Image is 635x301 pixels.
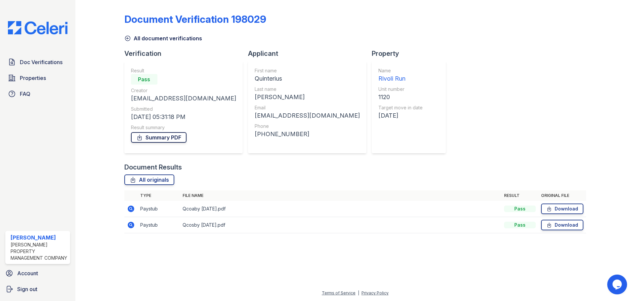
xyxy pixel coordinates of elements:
div: Submitted [131,106,236,112]
div: Creator [131,87,236,94]
div: Rivoli Run [378,74,423,83]
a: All originals [124,174,174,185]
a: Download [541,204,583,214]
div: [PERSON_NAME] [255,93,360,102]
a: Doc Verifications [5,56,70,69]
span: Sign out [17,285,37,293]
td: Qcosby [DATE].pdf [180,217,501,233]
div: [PERSON_NAME] Property Management Company [11,242,67,261]
div: [EMAIL_ADDRESS][DOMAIN_NAME] [255,111,360,120]
a: Properties [5,71,70,85]
div: Phone [255,123,360,130]
div: Pass [131,74,157,85]
div: Verification [124,49,248,58]
div: [EMAIL_ADDRESS][DOMAIN_NAME] [131,94,236,103]
div: Target move in date [378,104,423,111]
a: Privacy Policy [361,290,389,295]
a: Account [3,267,73,280]
th: Result [501,190,538,201]
div: Document Verification 198029 [124,13,266,25]
span: Properties [20,74,46,82]
th: Original file [538,190,586,201]
div: 1120 [378,93,423,102]
div: Unit number [378,86,423,93]
img: CE_Logo_Blue-a8612792a0a2168367f1c8372b55b34899dd931a85d93a1a3d3e32e68fde9ad4.png [3,21,73,34]
td: Paystub [138,201,180,217]
div: Pass [504,222,536,228]
div: First name [255,67,360,74]
a: All document verifications [124,34,202,42]
div: Name [378,67,423,74]
span: FAQ [20,90,30,98]
a: FAQ [5,87,70,100]
iframe: chat widget [607,275,628,294]
span: Account [17,269,38,277]
div: Document Results [124,163,182,172]
a: Name Rivoli Run [378,67,423,83]
div: [PERSON_NAME] [11,234,67,242]
a: Download [541,220,583,230]
div: Result [131,67,236,74]
td: Paystub [138,217,180,233]
th: Type [138,190,180,201]
th: File name [180,190,501,201]
div: [PHONE_NUMBER] [255,130,360,139]
div: Email [255,104,360,111]
span: Doc Verifications [20,58,63,66]
div: [DATE] [378,111,423,120]
div: Applicant [248,49,372,58]
td: Qcoaby [DATE].pdf [180,201,501,217]
div: Result summary [131,124,236,131]
a: Summary PDF [131,132,187,143]
a: Sign out [3,282,73,296]
div: Pass [504,206,536,212]
div: | [358,290,359,295]
div: [DATE] 05:31:18 PM [131,112,236,122]
div: Property [372,49,451,58]
a: Terms of Service [322,290,356,295]
div: Last name [255,86,360,93]
div: Quinterius [255,74,360,83]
